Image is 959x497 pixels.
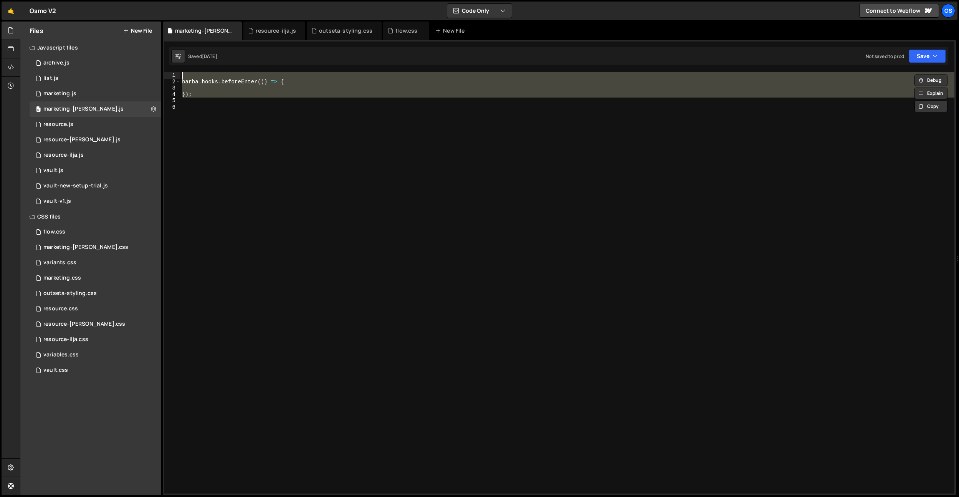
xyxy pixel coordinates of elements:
div: Not saved to prod [866,53,904,60]
h2: Files [30,27,43,35]
div: marketing-[PERSON_NAME].css [43,244,128,251]
div: 16596/45511.css [30,255,161,270]
button: Copy [914,101,947,112]
div: 16596/46198.css [30,332,161,347]
div: 16596/47552.css [30,224,161,240]
div: marketing-[PERSON_NAME].js [43,106,124,113]
div: 16596/46196.css [30,316,161,332]
div: resource.css [43,305,78,312]
div: New File [435,27,468,35]
button: Explain [914,88,947,99]
div: 16596/45153.css [30,363,161,378]
span: 0 [36,107,41,113]
div: CSS files [20,209,161,224]
div: resource-[PERSON_NAME].css [43,321,125,328]
div: resource.js [43,121,73,128]
div: Saved [188,53,217,60]
div: flow.css [43,229,65,235]
div: 2 [164,79,180,85]
div: vault-new-setup-trial.js [43,182,108,189]
a: Os [941,4,955,18]
div: outseta-styling.css [43,290,97,297]
a: 🤙 [2,2,20,20]
div: 5 [164,98,180,104]
div: 16596/45154.css [30,347,161,363]
div: 16596/46183.js [30,117,161,132]
div: 6 [164,104,180,111]
div: resource-ilja.css [43,336,88,343]
div: 16596/45151.js [30,71,161,86]
div: 16596/45152.js [30,178,161,194]
div: 16596/46210.js [30,55,161,71]
div: list.js [43,75,58,82]
button: Code Only [447,4,512,18]
div: 16596/46194.js [30,132,161,147]
button: New File [123,28,152,34]
div: 1 [164,72,180,79]
div: archive.js [43,60,69,66]
div: 16596/45133.js [30,163,161,178]
div: Javascript files [20,40,161,55]
div: 16596/46284.css [30,240,161,255]
div: 16596/45132.js [30,194,161,209]
div: 16596/45156.css [30,286,161,301]
div: marketing.css [43,275,81,282]
button: Debug [914,75,947,86]
div: variables.css [43,351,79,358]
div: 16596/45446.css [30,270,161,286]
div: 3 [164,85,180,91]
div: marketing.js [43,90,76,97]
button: Save [909,49,946,63]
div: 16596/46195.js [30,147,161,163]
div: vault.css [43,367,68,374]
a: Connect to Webflow [859,4,939,18]
div: vault-v1.js [43,198,71,205]
div: resource-[PERSON_NAME].js [43,136,121,143]
div: marketing-[PERSON_NAME].js [175,27,233,35]
div: 4 [164,91,180,98]
div: resource-ilja.js [43,152,84,159]
div: Osmo V2 [30,6,56,15]
div: [DATE] [202,53,217,60]
div: flow.css [395,27,417,35]
div: 16596/45424.js [30,101,161,117]
div: vault.js [43,167,63,174]
div: 16596/46199.css [30,301,161,316]
div: outseta-styling.css [319,27,372,35]
div: variants.css [43,259,76,266]
div: resource-ilja.js [256,27,296,35]
div: 16596/45422.js [30,86,161,101]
